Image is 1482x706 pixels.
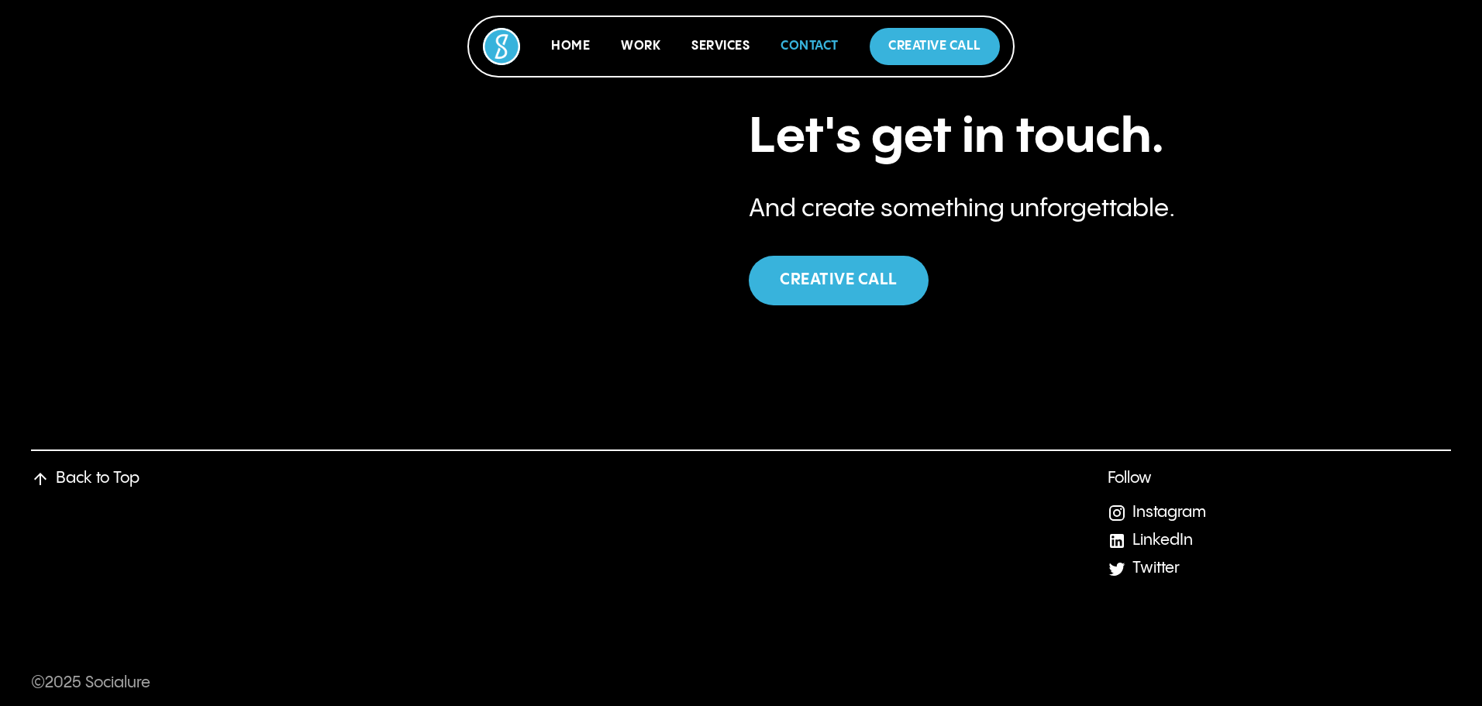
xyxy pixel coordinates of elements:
[621,40,660,53] a: Work
[483,28,520,65] img: Socialure Logo
[691,40,750,53] a: Services
[1132,560,1180,577] a: Twitter
[551,40,590,53] a: Home
[749,194,1451,225] p: And create something unforgettable.
[1108,468,1451,490] p: Follow
[56,470,140,487] a: Back to Top
[1132,532,1193,549] a: LinkedIn
[1132,505,1206,521] a: Instagram
[888,37,981,56] p: Creative Call
[780,271,898,290] p: Creative Call
[31,673,733,694] p: ©2025 Socialure
[781,40,839,53] a: Contact
[749,113,1451,163] h3: Let's get in touch.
